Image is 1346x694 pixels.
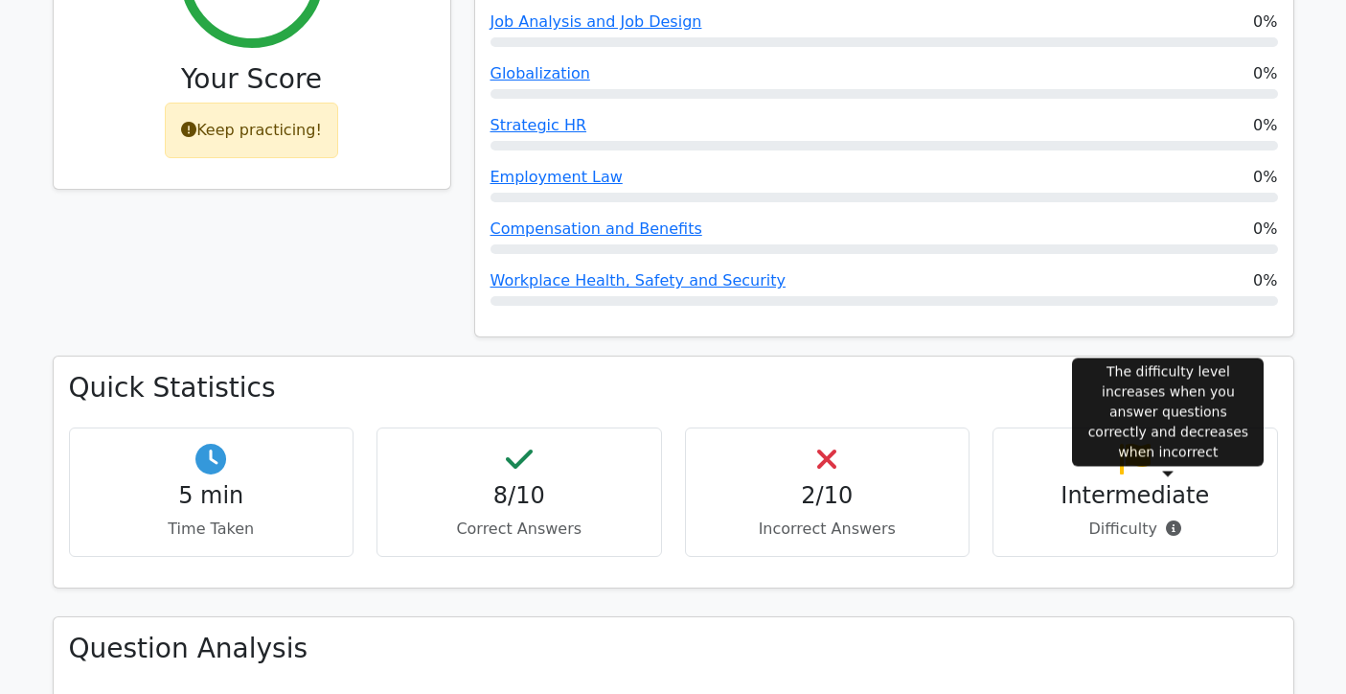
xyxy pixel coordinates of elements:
h3: Question Analysis [69,633,1278,665]
span: 0% [1253,114,1277,137]
p: Correct Answers [393,518,646,541]
h4: 2/10 [701,482,954,510]
h4: 5 min [85,482,338,510]
span: 0% [1253,218,1277,241]
a: Strategic HR [490,116,587,134]
span: 0% [1253,166,1277,189]
h4: 8/10 [393,482,646,510]
a: Employment Law [490,168,623,186]
a: Workplace Health, Safety and Security [490,271,787,289]
h4: Intermediate [1009,482,1262,510]
h3: Your Score [69,63,435,96]
a: Compensation and Benefits [490,220,702,238]
h3: Quick Statistics [69,372,1278,405]
span: 0% [1253,62,1277,85]
a: Globalization [490,64,590,82]
span: 0% [1253,11,1277,34]
p: Difficulty [1009,518,1262,541]
div: Keep practicing! [165,103,338,158]
div: The difficulty level increases when you answer questions correctly and decreases when incorrect [1072,358,1264,466]
span: 0% [1253,269,1277,292]
p: Incorrect Answers [701,518,954,541]
p: Time Taken [85,518,338,541]
a: Job Analysis and Job Design [490,12,702,31]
